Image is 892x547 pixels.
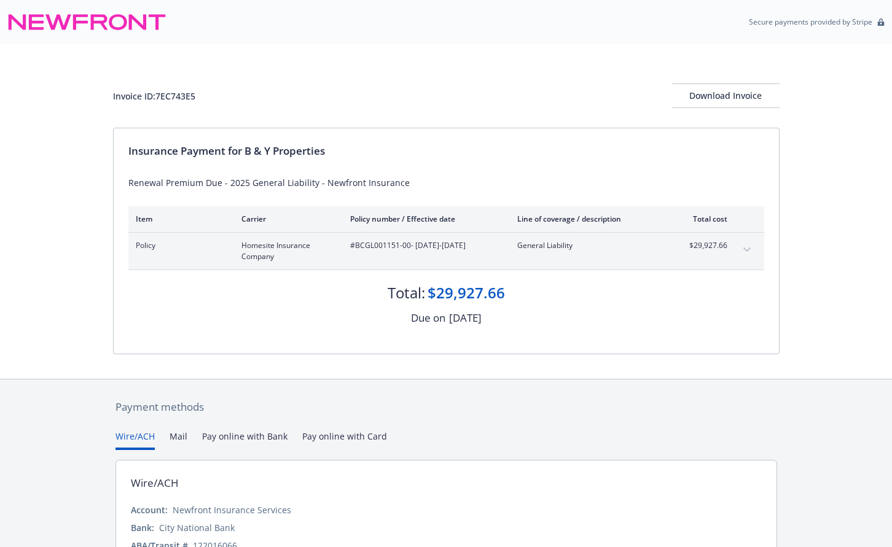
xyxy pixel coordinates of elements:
div: Renewal Premium Due - 2025 General Liability - Newfront Insurance [128,176,764,189]
span: Policy [136,240,222,251]
div: Line of coverage / description [517,214,662,224]
button: Wire/ACH [115,430,155,450]
div: Due on [411,310,445,326]
button: expand content [737,240,757,260]
div: Policy number / Effective date [350,214,498,224]
div: Total cost [681,214,727,224]
div: Account: [131,503,168,516]
button: Mail [170,430,187,450]
button: Pay online with Bank [202,430,288,450]
span: General Liability [517,240,662,251]
p: Secure payments provided by Stripe [749,17,872,27]
div: [DATE] [449,310,482,326]
div: Insurance Payment for B & Y Properties [128,143,764,159]
span: #BCGL001151-00 - [DATE]-[DATE] [350,240,498,251]
div: Total: [388,282,425,303]
div: Newfront Insurance Services [173,503,291,516]
span: $29,927.66 [681,240,727,251]
div: $29,927.66 [428,282,505,303]
div: Bank: [131,521,154,534]
div: Wire/ACH [131,475,179,491]
div: PolicyHomesite Insurance Company#BCGL001151-00- [DATE]-[DATE]General Liability$29,927.66expand co... [128,233,764,270]
button: Download Invoice [672,83,780,108]
div: Carrier [241,214,331,224]
span: Homesite Insurance Company [241,240,331,262]
button: Pay online with Card [302,430,387,450]
div: Item [136,214,222,224]
div: City National Bank [159,521,235,534]
div: Invoice ID: 7EC743E5 [113,90,195,103]
div: Payment methods [115,399,777,415]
